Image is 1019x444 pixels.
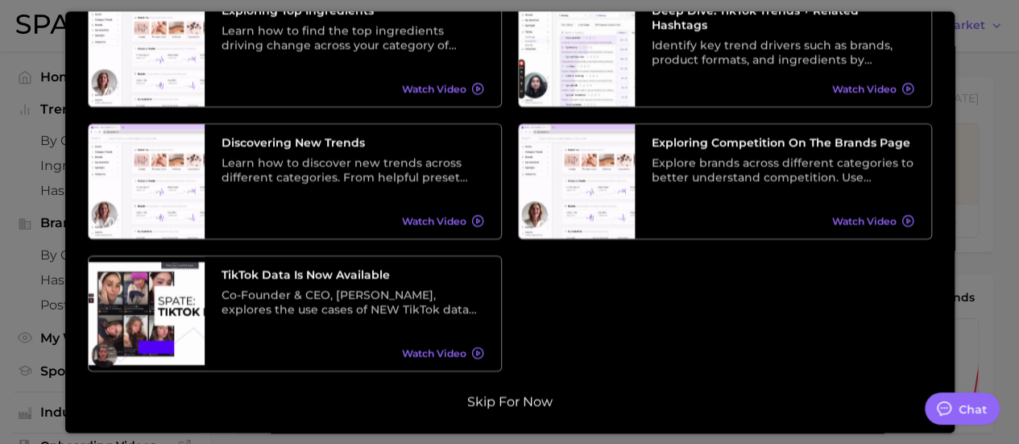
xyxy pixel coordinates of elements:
span: Watch Video [402,347,466,359]
h3: Exploring Competition on the Brands Page [652,135,914,150]
a: Exploring Competition on the Brands PageExplore brands across different categories to better unde... [518,123,932,239]
div: Explore brands across different categories to better understand competition. Use different preset... [652,156,914,185]
h3: TikTok data is now available [222,268,484,282]
a: TikTok data is now availableCo-Founder & CEO, [PERSON_NAME], explores the use cases of NEW TikTok... [88,255,502,371]
span: Watch Video [402,83,466,95]
h3: Exploring Top Ingredients [222,3,484,18]
span: Watch Video [832,83,897,95]
a: Discovering New TrendsLearn how to discover new trends across different categories. From helpful ... [88,123,502,239]
div: Co-Founder & CEO, [PERSON_NAME], explores the use cases of NEW TikTok data and its relationship w... [222,288,484,317]
div: Learn how to find the top ingredients driving change across your category of choice. From broad c... [222,23,484,52]
span: Watch Video [832,215,897,227]
h3: Deep Dive: TikTok Trends + Related Hashtags [652,3,914,32]
h3: Discovering New Trends [222,135,484,150]
div: Identify key trend drivers such as brands, product formats, and ingredients by leveraging a categ... [652,38,914,67]
button: Skip for now [462,394,557,410]
span: Watch Video [402,215,466,227]
div: Learn how to discover new trends across different categories. From helpful preset filters to diff... [222,156,484,185]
